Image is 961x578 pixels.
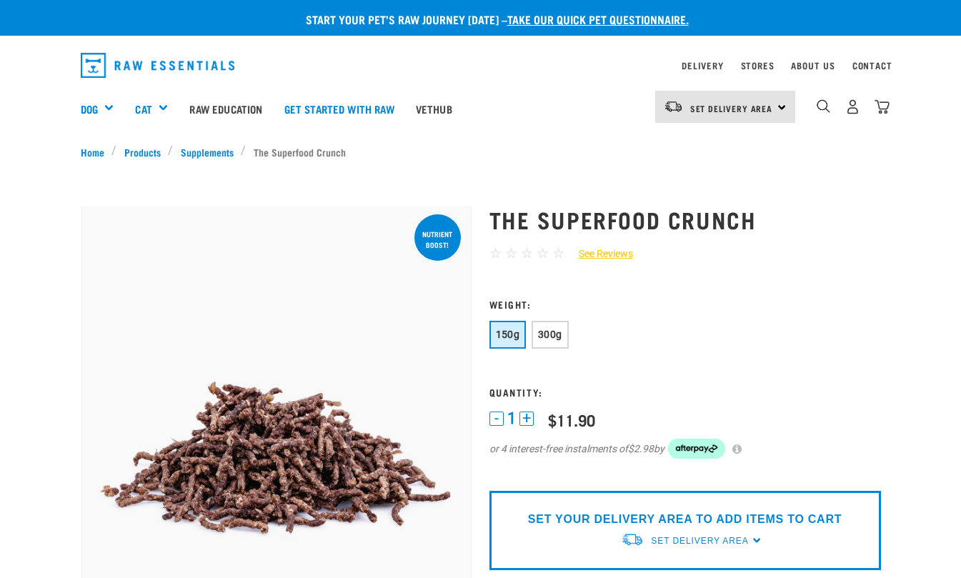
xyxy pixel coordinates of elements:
[505,245,517,261] span: ☆
[489,245,502,261] span: ☆
[564,246,633,261] a: See Reviews
[817,99,830,113] img: home-icon-1@2x.png
[274,80,405,137] a: Get started with Raw
[552,245,564,261] span: ☆
[81,144,881,159] nav: breadcrumbs
[405,80,463,137] a: Vethub
[489,439,881,459] div: or 4 interest-free instalments of by
[528,511,842,528] p: SET YOUR DELIVERY AREA TO ADD ITEMS TO CART
[668,439,725,459] img: Afterpay
[173,144,241,159] a: Supplements
[507,16,689,22] a: take our quick pet questionnaire.
[537,245,549,261] span: ☆
[621,532,644,547] img: van-moving.png
[690,106,773,111] span: Set Delivery Area
[845,99,860,114] img: user.png
[875,99,890,114] img: home-icon@2x.png
[664,100,683,113] img: van-moving.png
[81,144,112,159] a: Home
[489,412,504,426] button: -
[682,63,723,68] a: Delivery
[852,63,892,68] a: Contact
[521,245,533,261] span: ☆
[791,63,835,68] a: About Us
[81,53,235,78] img: Raw Essentials Logo
[69,47,892,84] nav: dropdown navigation
[496,329,520,340] span: 150g
[548,411,595,429] div: $11.90
[628,442,654,457] span: $2.98
[135,101,151,117] a: Cat
[489,321,527,349] button: 150g
[116,144,168,159] a: Products
[507,411,516,426] span: 1
[538,329,562,340] span: 300g
[81,101,98,117] a: Dog
[651,536,748,546] span: Set Delivery Area
[532,321,569,349] button: 300g
[179,80,273,137] a: Raw Education
[519,412,534,426] button: +
[489,387,881,397] h3: Quantity:
[741,63,775,68] a: Stores
[489,299,881,309] h3: Weight:
[489,206,881,232] h1: The Superfood Crunch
